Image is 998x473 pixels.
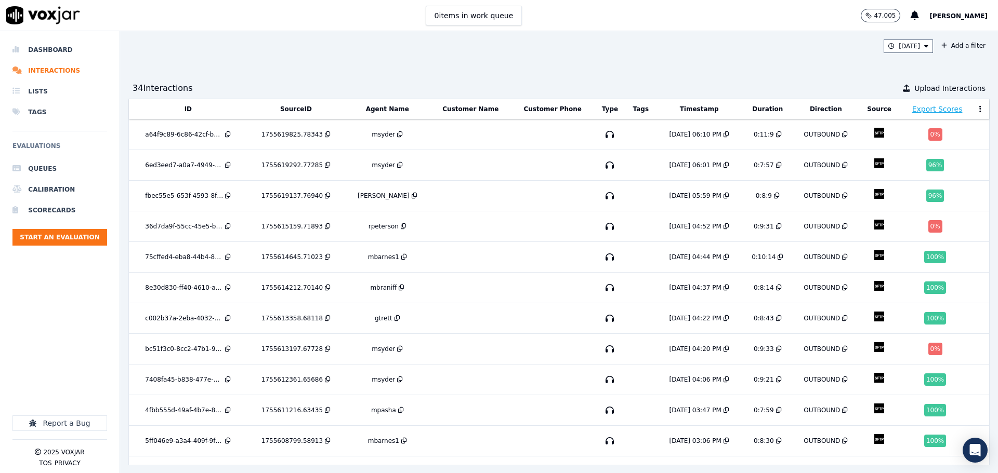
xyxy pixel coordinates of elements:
div: [DATE] 05:59 PM [669,192,721,200]
div: 1755608799.58913 [261,437,323,445]
img: VOXJAR_FTP_icon [870,124,888,142]
div: 0:8:14 [754,283,774,292]
button: Report a Bug [12,415,107,431]
div: OUTBOUND [804,314,840,322]
div: mpasha [371,406,396,414]
img: VOXJAR_FTP_icon [870,338,888,356]
img: VOXJAR_FTP_icon [870,307,888,326]
a: Lists [12,81,107,102]
div: 0 % [928,220,942,233]
a: Dashboard [12,39,107,60]
button: 47,005 [861,9,900,22]
div: 1755614645.71023 [261,253,323,261]
a: Queues [12,158,107,179]
div: 1755619292.77285 [261,161,323,169]
div: 0:8:9 [756,192,772,200]
img: VOXJAR_FTP_icon [870,277,888,295]
div: bc51f3c0-8cc2-47b1-92cc-d394edbf3733 [145,345,223,353]
div: fbec55e5-653f-4593-8f1e-c0cda7a20d66 [145,192,223,200]
div: rpeterson [369,222,399,231]
img: VOXJAR_FTP_icon [870,399,888,417]
div: [DATE] 04:06 PM [669,375,721,384]
div: 1755619825.78343 [261,130,323,139]
div: 0:9:21 [754,375,774,384]
button: Agent Name [366,105,409,113]
div: OUTBOUND [804,192,840,200]
div: Open Intercom Messenger [963,438,988,463]
div: 8e30d830-ff40-4610-a322-4da2046dbdf3 [145,283,223,292]
div: 1755615159.71893 [261,222,323,231]
button: Source [867,105,891,113]
img: VOXJAR_FTP_icon [870,246,888,264]
button: Type [602,105,618,113]
div: [DATE] 04:22 PM [669,314,721,322]
div: 34 Interaction s [133,82,193,94]
div: 0:11:9 [754,130,774,139]
img: voxjar logo [6,6,80,24]
div: mbarnes1 [368,253,399,261]
div: OUTBOUND [804,222,840,231]
img: VOXJAR_FTP_icon [870,215,888,234]
div: msyder [372,130,395,139]
button: Tags [633,105,649,113]
div: 1755613197.67728 [261,345,323,353]
div: [PERSON_NAME] [358,192,410,200]
p: 2025 Voxjar [43,448,84,456]
div: 0:9:33 [754,345,774,353]
div: OUTBOUND [804,375,840,384]
div: 5ff046e9-a3a4-409f-9f2a-2885efccef0c [145,437,223,445]
div: [DATE] 06:10 PM [669,130,721,139]
div: [DATE] 04:52 PM [669,222,721,231]
p: 47,005 [874,11,896,20]
button: 47,005 [861,9,911,22]
div: 0 % [928,343,942,355]
a: Scorecards [12,200,107,221]
button: Privacy [55,459,81,467]
div: 100 % [924,312,946,325]
div: 1755612361.65686 [261,375,323,384]
div: mbarnes1 [368,437,399,445]
button: 0items in work queue [426,6,522,25]
div: 0:7:57 [754,161,774,169]
div: 96 % [926,159,944,171]
div: 1755614212.70140 [261,283,323,292]
button: [DATE] [884,39,933,53]
div: OUTBOUND [804,161,840,169]
div: 0:8:30 [754,437,774,445]
button: TOS [39,459,51,467]
a: Interactions [12,60,107,81]
div: 1755611216.63435 [261,406,323,414]
div: 100 % [924,435,946,447]
button: Customer Phone [524,105,582,113]
div: c002b37a-2eba-4032-a268-4abd2906865b [145,314,223,322]
a: Calibration [12,179,107,200]
div: gtrett [375,314,392,322]
div: [DATE] 04:44 PM [669,253,721,261]
div: [DATE] 03:47 PM [669,406,721,414]
button: Export Scores [912,104,963,114]
div: OUTBOUND [804,406,840,414]
div: [DATE] 06:01 PM [669,161,721,169]
h6: Evaluations [12,140,107,158]
img: VOXJAR_FTP_icon [870,154,888,172]
button: Direction [810,105,842,113]
img: VOXJAR_FTP_icon [870,369,888,387]
button: Upload Interactions [903,83,986,93]
span: [PERSON_NAME] [929,12,988,20]
img: VOXJAR_FTP_icon [870,185,888,203]
div: OUTBOUND [804,437,840,445]
div: 1755613358.68118 [261,314,323,322]
a: Tags [12,102,107,123]
div: OUTBOUND [804,283,840,292]
div: 100 % [924,404,946,416]
div: 96 % [926,190,944,202]
button: Start an Evaluation [12,229,107,246]
div: mbraniff [370,283,397,292]
div: 0:9:31 [754,222,774,231]
button: Timestamp [680,105,719,113]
